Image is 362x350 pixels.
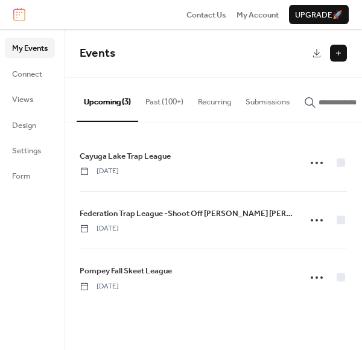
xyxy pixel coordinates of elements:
[5,115,55,135] a: Design
[77,78,138,121] button: Upcoming (3)
[80,207,293,220] a: Federation Trap League -Shoot Off [PERSON_NAME] [PERSON_NAME]
[186,8,226,21] a: Contact Us
[138,78,191,120] button: Past (100+)
[12,94,33,106] span: Views
[13,8,25,21] img: logo
[12,145,41,157] span: Settings
[191,78,238,120] button: Recurring
[80,208,293,220] span: Federation Trap League -Shoot Off [PERSON_NAME] [PERSON_NAME]
[5,89,55,109] a: Views
[80,42,115,65] span: Events
[80,150,171,162] span: Cayuga Lake Trap League
[238,78,297,120] button: Submissions
[80,264,172,278] a: Pompey Fall Skeet League
[12,68,42,80] span: Connect
[12,170,31,182] span: Form
[80,265,172,277] span: Pompey Fall Skeet League
[186,9,226,21] span: Contact Us
[12,119,36,132] span: Design
[5,141,55,160] a: Settings
[80,150,171,163] a: Cayuga Lake Trap League
[80,223,119,234] span: [DATE]
[295,9,343,21] span: Upgrade 🚀
[289,5,349,24] button: Upgrade🚀
[80,281,119,292] span: [DATE]
[12,42,48,54] span: My Events
[5,64,55,83] a: Connect
[237,9,279,21] span: My Account
[5,38,55,57] a: My Events
[5,166,55,185] a: Form
[80,166,119,177] span: [DATE]
[237,8,279,21] a: My Account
